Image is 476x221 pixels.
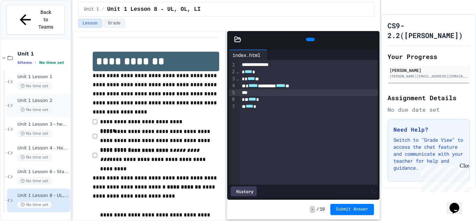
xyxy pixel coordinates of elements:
div: Chat with us now!Close [3,3,48,44]
span: / [316,207,319,212]
h2: Assignment Details [387,93,470,103]
span: Submit Answer [336,207,369,212]
span: - [310,206,315,213]
p: Switch to "Grade View" to access the chat feature and communicate with your teacher for help and ... [393,137,464,171]
span: No time set [17,106,52,113]
div: index.html [229,51,264,59]
span: • [35,60,36,65]
iframe: chat widget [447,193,469,214]
span: Unit 1 [17,51,69,57]
div: 2 [229,68,236,75]
span: Unit 1 Lesson 6 - Station 1 Build [17,169,69,175]
span: Unit 1 Lesson 2 [17,98,69,104]
span: Unit 1 Lesson 4 - Headlines Lab [17,145,69,151]
span: Fold line [236,69,239,74]
div: 5 [229,89,236,96]
div: No due date set [387,105,470,114]
span: No time set [17,154,52,161]
h3: Need Help? [393,125,464,134]
div: [PERSON_NAME][EMAIL_ADDRESS][DOMAIN_NAME] [390,74,468,79]
div: History [231,186,257,196]
span: No time set [17,130,52,137]
span: 6 items [17,60,32,65]
span: Unit 1 [84,7,99,12]
div: 6 [229,96,236,103]
h1: CS9-2.2([PERSON_NAME]) [387,21,470,40]
div: 1 [229,61,236,68]
button: Lesson [78,19,102,28]
span: Fold line [236,76,239,81]
div: [PERSON_NAME] [390,67,468,73]
span: Unit 1 Lesson 8 - UL, OL, LI [17,193,69,199]
button: Back to Teams [6,5,65,35]
span: / [102,7,104,12]
div: index.html [229,50,268,60]
span: No time set [17,201,52,208]
span: No time set [17,83,52,89]
span: No time set [17,178,52,184]
button: Grade [103,19,125,28]
span: No time set [39,60,64,65]
span: Unit 1 Lesson 3 - heading and paragraph tags [17,121,69,127]
div: 4 [229,82,236,89]
span: Unit 1 Lesson 1 [17,74,69,80]
h2: Your Progress [387,52,470,61]
div: 3 [229,75,236,82]
iframe: chat widget [418,163,469,192]
span: Unit 1 Lesson 8 - UL, OL, LI [107,5,201,14]
button: Submit Answer [330,204,374,215]
span: Back to Teams [38,9,54,31]
div: 7 [229,103,236,110]
span: 10 [320,207,324,212]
